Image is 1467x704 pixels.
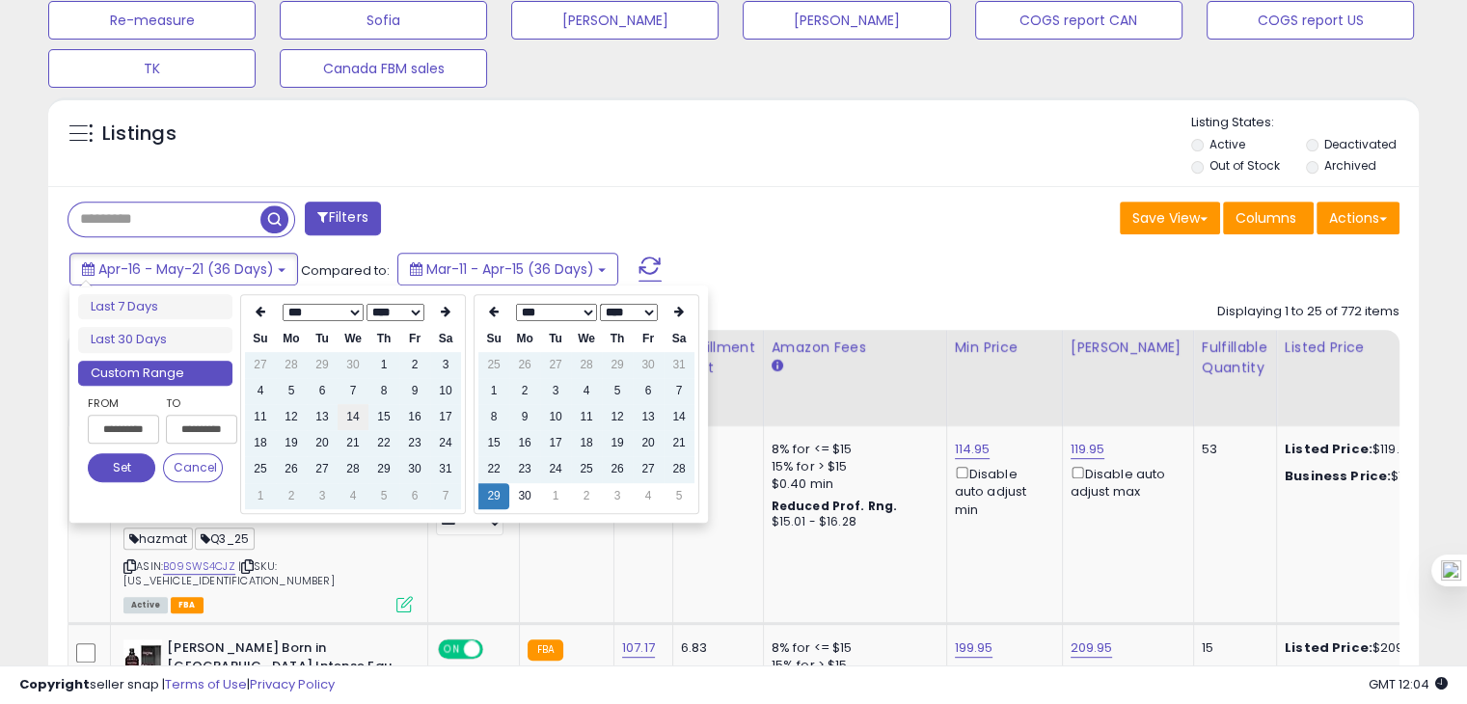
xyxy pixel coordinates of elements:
[430,483,461,509] td: 7
[1071,338,1185,358] div: [PERSON_NAME]
[163,453,223,482] button: Cancel
[1071,440,1105,459] a: 119.95
[163,558,235,575] a: B09SWS4CJZ
[1209,136,1245,152] label: Active
[664,430,694,456] td: 21
[540,326,571,352] th: Tu
[399,352,430,378] td: 2
[338,430,368,456] td: 21
[975,1,1182,40] button: COGS report CAN
[478,326,509,352] th: Su
[633,456,664,482] td: 27
[245,456,276,482] td: 25
[430,404,461,430] td: 17
[478,483,509,509] td: 29
[1120,202,1220,234] button: Save View
[1071,463,1179,501] div: Disable auto adjust max
[1207,1,1414,40] button: COGS report US
[426,259,594,279] span: Mar-11 - Apr-15 (36 Days)
[399,483,430,509] td: 6
[276,483,307,509] td: 2
[1323,136,1396,152] label: Deactivated
[338,378,368,404] td: 7
[307,352,338,378] td: 29
[540,456,571,482] td: 24
[368,456,399,482] td: 29
[78,327,232,353] li: Last 30 Days
[307,456,338,482] td: 27
[338,483,368,509] td: 4
[478,456,509,482] td: 22
[772,441,932,458] div: 8% for <= $15
[1209,157,1280,174] label: Out of Stock
[509,483,540,509] td: 30
[276,430,307,456] td: 19
[602,404,633,430] td: 12
[509,326,540,352] th: Mo
[98,259,274,279] span: Apr-16 - May-21 (36 Days)
[368,483,399,509] td: 5
[955,638,993,658] a: 199.95
[955,463,1047,519] div: Disable auto adjust min
[633,326,664,352] th: Fr
[1217,303,1399,321] div: Displaying 1 to 25 of 772 items
[633,430,664,456] td: 20
[166,393,223,413] label: To
[540,483,571,509] td: 1
[602,483,633,509] td: 3
[123,597,168,613] span: All listings currently available for purchase on Amazon
[1285,338,1452,358] div: Listed Price
[772,514,932,530] div: $15.01 - $16.28
[48,49,256,88] button: TK
[78,361,232,387] li: Custom Range
[602,352,633,378] td: 29
[399,326,430,352] th: Fr
[664,326,694,352] th: Sa
[48,1,256,40] button: Re-measure
[276,352,307,378] td: 28
[602,326,633,352] th: Th
[123,441,413,610] div: ASIN:
[571,378,602,404] td: 4
[1323,157,1375,174] label: Archived
[1285,441,1445,458] div: $119.95
[681,639,748,657] div: 6.83
[280,1,487,40] button: Sofia
[509,430,540,456] td: 16
[397,253,618,285] button: Mar-11 - Apr-15 (36 Days)
[664,352,694,378] td: 31
[571,404,602,430] td: 11
[19,676,335,694] div: seller snap | |
[368,378,399,404] td: 8
[772,639,932,657] div: 8% for <= $15
[633,378,664,404] td: 6
[540,430,571,456] td: 17
[955,440,991,459] a: 114.95
[1285,638,1372,657] b: Listed Price:
[338,456,368,482] td: 28
[540,352,571,378] td: 27
[1285,468,1445,485] div: $118.75
[664,483,694,509] td: 5
[1071,638,1113,658] a: 209.95
[399,430,430,456] td: 23
[1191,114,1419,132] p: Listing States:
[307,483,338,509] td: 3
[772,498,898,514] b: Reduced Prof. Rng.
[509,378,540,404] td: 2
[1285,639,1445,657] div: $209.95
[1317,202,1399,234] button: Actions
[772,458,932,475] div: 15% for > $15
[399,404,430,430] td: 16
[305,202,380,235] button: Filters
[368,404,399,430] td: 15
[664,404,694,430] td: 14
[123,528,193,550] span: hazmat
[478,404,509,430] td: 8
[78,294,232,320] li: Last 7 Days
[399,378,430,404] td: 9
[245,378,276,404] td: 4
[571,352,602,378] td: 28
[430,326,461,352] th: Sa
[540,378,571,404] td: 3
